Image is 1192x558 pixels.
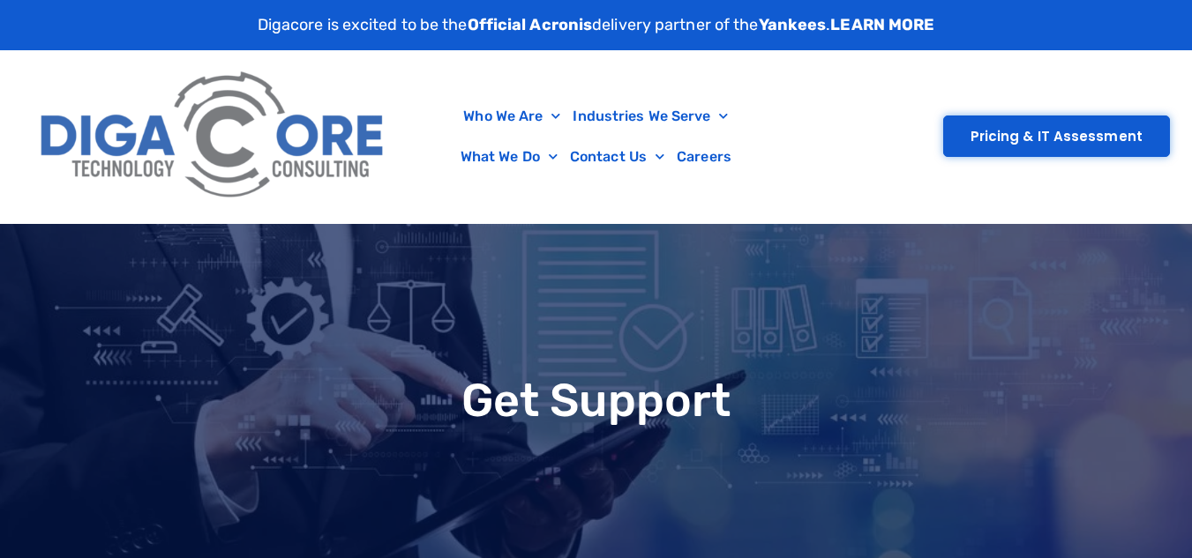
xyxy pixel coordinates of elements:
[457,96,566,137] a: Who We Are
[258,13,935,37] p: Digacore is excited to be the delivery partner of the .
[9,377,1183,423] h1: Get Support
[31,59,396,214] img: Digacore Logo
[759,15,827,34] strong: Yankees
[671,137,738,177] a: Careers
[971,130,1143,143] span: Pricing & IT Assessment
[468,15,593,34] strong: Official Acronis
[564,137,671,177] a: Contact Us
[830,15,934,34] a: LEARN MORE
[454,137,564,177] a: What We Do
[405,96,788,177] nav: Menu
[943,115,1170,157] a: Pricing & IT Assessment
[566,96,734,137] a: Industries We Serve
